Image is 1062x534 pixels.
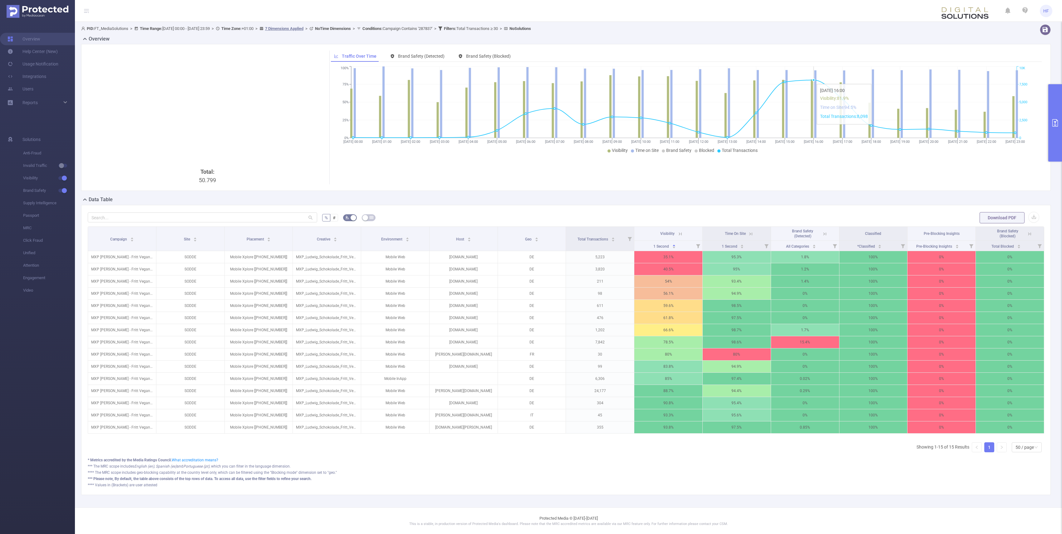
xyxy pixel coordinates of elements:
[225,300,293,312] p: Mobile Xplore [[PHONE_NUMBER]]
[362,26,432,31] span: Campaign Contains '287837'
[689,140,708,144] tspan: [DATE] 12:00
[634,336,702,348] p: 78.5%
[634,348,702,360] p: 80%
[430,263,498,275] p: [DOMAIN_NAME]
[430,288,498,299] p: [DOMAIN_NAME]
[7,70,46,83] a: Integrations
[839,263,907,275] p: 100%
[907,251,976,263] p: 0%
[303,26,309,31] span: >
[22,100,38,105] span: Reports
[976,324,1044,336] p: 0%
[634,312,702,324] p: 61.8%
[23,172,75,184] span: Visibility
[1000,445,1004,449] i: icon: right
[1035,241,1044,251] i: Filter menu
[430,140,449,144] tspan: [DATE] 03:00
[498,26,504,31] span: >
[631,140,651,144] tspan: [DATE] 10:00
[919,140,938,144] tspan: [DATE] 20:00
[634,288,702,299] p: 56.1%
[333,215,336,220] span: #
[977,140,996,144] tspan: [DATE] 22:00
[401,140,420,144] tspan: [DATE] 02:00
[23,209,75,222] span: Passport
[862,140,881,144] tspan: [DATE] 18:00
[88,324,156,336] p: MXP [PERSON_NAME] - Fritt Vegan Brand Image Q3 2025 [287837]
[140,26,162,31] b: Time Range:
[193,236,197,240] div: Sort
[611,236,615,238] i: icon: caret-up
[7,5,68,18] img: Protected Media
[991,244,1015,249] span: Total Blocked
[334,54,338,58] i: icon: line-chart
[672,246,676,248] i: icon: caret-down
[771,251,839,263] p: 1.8%
[535,239,538,241] i: icon: caret-down
[23,184,75,197] span: Brand Safety
[535,236,538,240] div: Sort
[361,251,429,263] p: Mobile Web
[718,140,737,144] tspan: [DATE] 13:00
[792,229,813,238] span: Brand Safety (Detected)
[839,336,907,348] p: 100%
[566,275,634,287] p: 211
[23,147,75,159] span: Anti-Fraud
[293,263,361,275] p: MXP_Ludwig_Schokolade_Fritt_Vegan_Q3_2025.zip [5586676]
[456,237,465,241] span: Host
[666,148,691,153] span: Brand Safety
[467,236,471,240] div: Sort
[23,222,75,234] span: MRC
[7,45,58,58] a: Help Center (New)
[985,443,994,452] a: 1
[976,312,1044,324] p: 0%
[156,361,224,372] p: SODDE
[88,336,156,348] p: MXP [PERSON_NAME] - Fritt Vegan Brand Image Q3 2025 [287837]
[370,216,373,219] i: icon: table
[293,348,361,360] p: MXP_Ludwig_Schokolade_Fritt_Vegan_Q3_2025.zip [5586676]
[703,312,771,324] p: 97.5%
[444,26,498,31] span: Total Transactions ≥ 30
[1019,118,1027,122] tspan: 2,500
[81,27,87,31] i: icon: user
[746,140,766,144] tspan: [DATE] 14:00
[890,140,910,144] tspan: [DATE] 19:00
[955,244,959,247] div: Sort
[333,236,337,240] div: Sort
[1017,244,1021,247] div: Sort
[699,148,714,153] span: Blocked
[498,348,566,360] p: FR
[1005,140,1025,144] tspan: [DATE] 23:00
[90,167,324,301] div: 50.799
[771,300,839,312] p: 0%
[976,348,1044,360] p: 0%
[23,272,75,284] span: Engagement
[398,54,445,59] span: Brand Safety (Detected)
[625,227,634,251] i: Filter menu
[267,236,271,240] div: Sort
[956,244,959,245] i: icon: caret-up
[574,140,593,144] tspan: [DATE] 08:00
[193,239,197,241] i: icon: caret-down
[22,96,38,109] a: Reports
[156,348,224,360] p: SODDE
[634,324,702,336] p: 66.6%
[23,159,75,172] span: Invalid Traffic
[406,236,409,240] div: Sort
[344,136,349,140] tspan: 0%
[23,234,75,247] span: Click Fraud
[839,288,907,299] p: 100%
[976,336,1044,348] p: 0%
[7,83,33,95] a: Users
[907,300,976,312] p: 0%
[467,236,471,238] i: icon: caret-up
[130,236,134,238] i: icon: caret-up
[225,348,293,360] p: Mobile Xplore [[PHONE_NUMBER]]
[997,229,1018,238] span: Brand Safety (Blocked)
[1017,246,1020,248] i: icon: caret-down
[703,300,771,312] p: 98.5%
[924,231,960,236] span: Pre-Blocking Insights
[333,239,337,241] i: icon: caret-down
[660,140,679,144] tspan: [DATE] 11:00
[566,348,634,360] p: 30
